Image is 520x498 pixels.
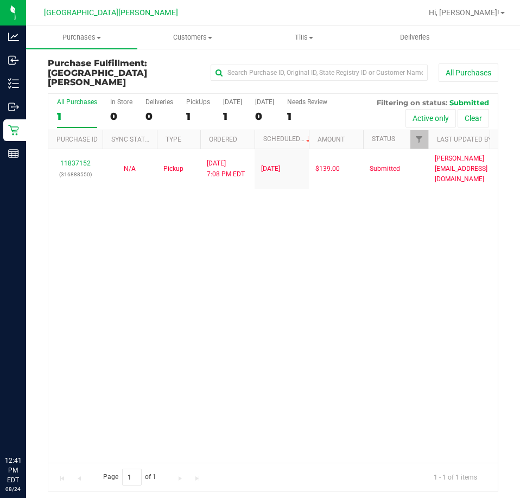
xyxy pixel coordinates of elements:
[249,26,360,49] a: Tills
[449,98,489,107] span: Submitted
[207,158,245,179] span: [DATE] 7:08 PM EDT
[287,110,327,123] div: 1
[145,110,173,123] div: 0
[315,164,340,174] span: $139.00
[55,169,96,180] p: (316888550)
[223,98,242,106] div: [DATE]
[56,136,98,143] a: Purchase ID
[437,136,492,143] a: Last Updated By
[439,63,498,82] button: All Purchases
[94,469,166,486] span: Page of 1
[223,110,242,123] div: 1
[377,98,447,107] span: Filtering on status:
[410,130,428,149] a: Filter
[124,164,136,174] button: N/A
[359,26,471,49] a: Deliveries
[209,136,237,143] a: Ordered
[186,98,210,106] div: PickUps
[48,68,147,88] span: [GEOGRAPHIC_DATA][PERSON_NAME]
[255,110,274,123] div: 0
[211,65,428,81] input: Search Purchase ID, Original ID, State Registry ID or Customer Name...
[111,136,153,143] a: Sync Status
[110,98,132,106] div: In Store
[263,135,313,143] a: Scheduled
[8,148,19,159] inline-svg: Reports
[385,33,445,42] span: Deliveries
[5,485,21,493] p: 08/24
[5,456,21,485] p: 12:41 PM EDT
[8,101,19,112] inline-svg: Outbound
[138,33,248,42] span: Customers
[163,164,183,174] span: Pickup
[372,135,395,143] a: Status
[8,31,19,42] inline-svg: Analytics
[11,411,43,444] iframe: Resource center
[57,110,97,123] div: 1
[60,159,91,167] a: 11837152
[8,125,19,136] inline-svg: Retail
[261,164,280,174] span: [DATE]
[255,98,274,106] div: [DATE]
[110,110,132,123] div: 0
[318,136,345,143] a: Amount
[458,109,489,127] button: Clear
[57,98,97,106] div: All Purchases
[429,8,499,17] span: Hi, [PERSON_NAME]!
[44,8,178,17] span: [GEOGRAPHIC_DATA][PERSON_NAME]
[425,469,486,485] span: 1 - 1 of 1 items
[48,59,198,87] h3: Purchase Fulfillment:
[287,98,327,106] div: Needs Review
[8,55,19,66] inline-svg: Inbound
[124,165,136,173] span: Not Applicable
[137,26,249,49] a: Customers
[8,78,19,89] inline-svg: Inventory
[122,469,142,486] input: 1
[145,98,173,106] div: Deliveries
[405,109,456,127] button: Active only
[186,110,210,123] div: 1
[249,33,359,42] span: Tills
[166,136,181,143] a: Type
[26,33,137,42] span: Purchases
[370,164,400,174] span: Submitted
[26,26,137,49] a: Purchases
